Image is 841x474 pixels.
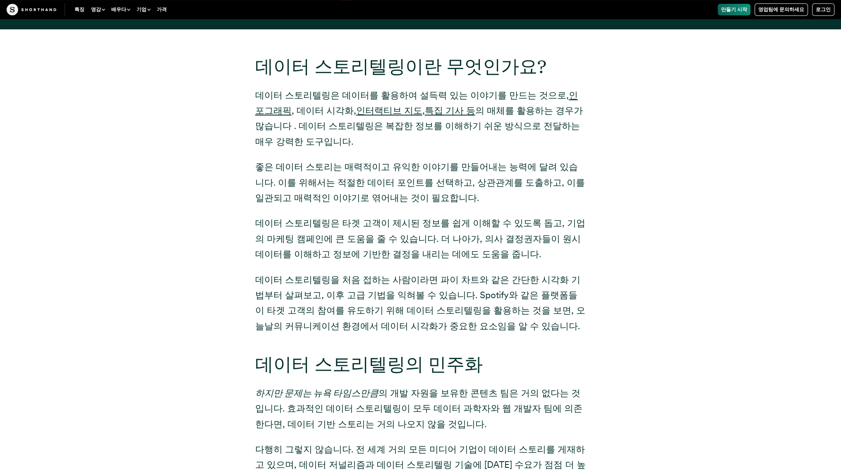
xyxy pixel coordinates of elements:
font: 영감 [91,7,101,12]
a: 인포그래픽 [255,90,578,116]
button: 영감 [88,4,108,15]
font: 의 개발 자원을 보유한 콘텐츠 팀은 거의 없다는 것입니다 [255,388,580,414]
font: 가격 [157,7,167,12]
a: 로그인 [812,3,834,16]
font: , [422,105,425,116]
a: 만들기 시작 [718,4,750,15]
font: 데이터 스토리텔링을 처음 접하는 사람이라면 파이 차트와 같은 간단한 시각화 기법부터 살펴보고, 이후 고급 기법을 익혀볼 수 있습니다. Spotify와 같은 플랫폼들이 타겟 고... [255,274,585,331]
font: 데이터 스토리텔링은 데이터를 활용하여 설득력 있는 이야기를 만드는 것으로, [255,90,569,101]
font: 데이터 스토리텔링은 타겟 고객이 제시된 정보를 쉽게 이해할 수 있도록 돕고, 기업의 마케팅 캠페인에 큰 도움을 줄 수 있습니다. 더 나아가, 의사 결정권자들이 원시 데이터를 ... [255,218,585,259]
a: 인터랙티브 지도 [356,105,422,116]
font: 데이터 스토리텔링이란 무엇인가요? [255,55,546,77]
font: 만들기 시작 [721,7,747,12]
a: 특집 기사 등 [425,105,475,116]
a: 영업팀에 문의하세요 [755,3,808,16]
font: 데이터 스토리텔링의 민주화 [255,353,483,375]
a: 가격 [153,4,170,15]
img: 공예 [7,4,56,15]
font: , 데이터 시각화, [292,105,356,116]
a: 특징 [71,4,88,15]
font: 기업 [137,7,146,12]
button: 기업 [133,4,153,15]
font: 좋은 데이터 스토리는 매력적이고 유익한 이야기를 만들어내는 능력에 달려 있습니다. 이를 위해서는 적절한 데이터 포인트를 선택하고, 상관관계를 도출하고, 이를 일관되고 매력적인... [255,161,585,203]
font: 하지만 문제는 뉴욕 타임스만큼 [255,388,379,398]
font: 로그인 [816,7,831,12]
font: 특징 [74,7,84,12]
font: . 효과적인 데이터 스토리텔링이 모두 데이터 과학자와 웹 개발자 팀에 의존한다면, 데이터 기반 스토리는 거의 나오지 않을 것입니다. [255,403,582,429]
font: 영업팀에 문의하세요 [758,7,804,12]
button: 배우다 [108,4,133,15]
font: 배우다 [111,7,126,12]
font: 의 매체를 활용하는 경우가 많습니다 . 데이터 스토리텔링은 복잡한 정보를 이해하기 쉬운 방식으로 전달하는 매우 강력한 도구입니다. [255,105,583,147]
